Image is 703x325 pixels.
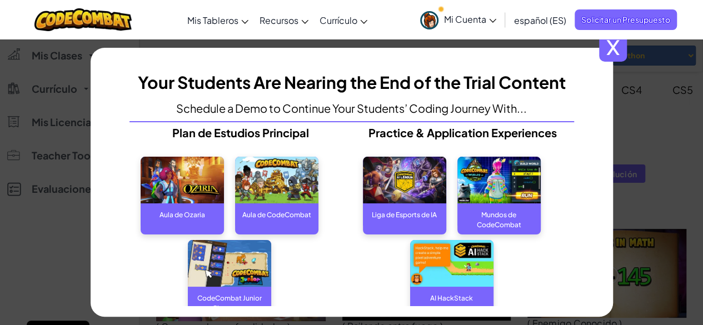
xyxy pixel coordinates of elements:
div: Mundos de CodeCombat [457,203,541,226]
img: AI League [363,157,446,204]
a: Mi Cuenta [415,2,502,37]
img: AI Hackstack [410,240,493,287]
span: Mis Tableros [187,14,238,26]
span: español (ES) [514,14,566,26]
div: CodeCombat Junior Classroom [188,287,271,309]
img: CodeCombat [235,157,318,204]
img: Ozaria [141,157,224,204]
span: Mi Cuenta [444,13,496,25]
img: CodeCombat World [457,157,541,204]
div: AI HackStack [410,287,493,309]
a: Recursos [254,5,314,35]
img: CodeCombat logo [34,8,132,31]
p: Plan de Estudios Principal [129,128,352,138]
a: Solicitar un Presupuesto [575,9,677,30]
a: español (ES) [508,5,572,35]
div: Liga de Esports de IA [363,203,446,226]
p: Practice & Application Experiences [352,128,574,138]
p: Schedule a Demo to Continue Your Students’ Coding Journey With... [176,103,527,113]
div: Aula de Ozaria [141,203,224,226]
a: Currículo [314,5,373,35]
span: x [599,34,627,62]
span: Currículo [320,14,357,26]
a: Mis Tableros [182,5,254,35]
img: CodeCombat Junior [188,240,271,287]
div: Aula de CodeCombat [235,203,318,226]
h3: Your Students Are Nearing the End of the Trial Content [138,70,566,95]
img: avatar [420,11,438,29]
span: Recursos [260,14,298,26]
